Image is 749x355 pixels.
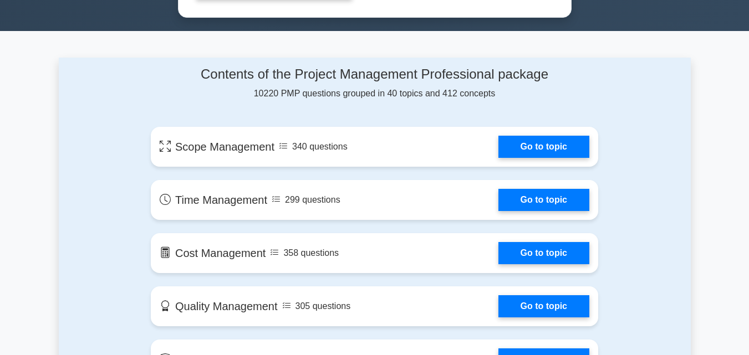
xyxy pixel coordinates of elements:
[498,295,589,317] a: Go to topic
[498,189,589,211] a: Go to topic
[151,66,598,100] div: 10220 PMP questions grouped in 40 topics and 412 concepts
[498,136,589,158] a: Go to topic
[498,242,589,264] a: Go to topic
[151,66,598,83] h4: Contents of the Project Management Professional package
